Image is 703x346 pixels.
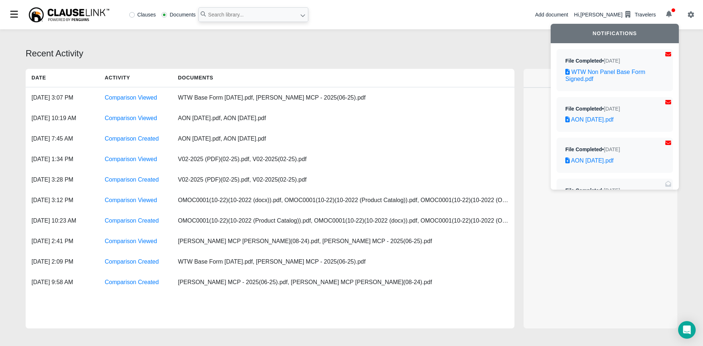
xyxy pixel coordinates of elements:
[26,69,99,87] h5: Date
[565,58,620,64] div: File Completed •
[663,97,673,108] button: Mark as Read
[26,272,99,293] div: [DATE] 9:58 AM
[26,129,99,149] div: [DATE] 7:45 AM
[635,11,656,19] div: Travelers
[663,49,673,60] button: Mark as Read
[105,115,157,121] a: Comparison Viewed
[198,7,308,22] input: Search library...
[565,116,664,123] a: AON [DATE].pdf
[565,157,664,164] a: AON [DATE].pdf
[678,321,696,339] div: Open Intercom Messenger
[161,12,196,17] label: Documents
[565,146,620,153] div: File Completed •
[105,279,159,285] a: Comparison Created
[172,170,319,190] div: V02-2025 (PDF)(02-25).pdf, V02-2025(02-25).pdf
[574,8,656,21] div: Hi, [PERSON_NAME]
[172,149,319,170] div: V02-2025 (PDF)(02-25).pdf, V02-2025(02-25).pdf
[604,106,620,112] span: Sep 8, 2025, 11:37 AM
[129,12,156,17] label: Clauses
[26,47,677,60] div: Recent Activity
[26,190,99,211] div: [DATE] 3:12 PM
[26,88,99,108] div: [DATE] 3:07 PM
[105,135,159,142] a: Comparison Created
[663,179,673,190] button: Mark as Unread
[172,272,438,293] div: [PERSON_NAME] MCP - 2025(06-25).pdf, [PERSON_NAME] MCP [PERSON_NAME](08-24).pdf
[26,252,99,272] div: [DATE] 2:09 PM
[172,129,319,149] div: AON [DATE].pdf, AON [DATE].pdf
[105,94,157,101] a: Comparison Viewed
[172,88,371,108] div: WTW Base Form [DATE].pdf, [PERSON_NAME] MCP - 2025(06-25).pdf
[172,231,438,252] div: [PERSON_NAME] MCP [PERSON_NAME](08-24).pdf, [PERSON_NAME] MCP - 2025(06-25).pdf
[28,7,110,23] img: ClauseLink
[105,197,157,203] a: Comparison Viewed
[26,231,99,252] div: [DATE] 2:41 PM
[551,24,679,43] div: Notifications
[663,138,673,149] button: Mark as Read
[604,187,620,193] span: Sep 2, 2025, 10:14 AM
[26,170,99,190] div: [DATE] 3:28 PM
[604,58,620,64] span: Sep 19, 2025, 2:01 PM
[565,106,620,112] div: File Completed •
[529,104,672,112] div: Click a row for more details.
[99,69,172,87] h5: Activity
[26,149,99,170] div: [DATE] 1:34 PM
[26,108,99,129] div: [DATE] 10:19 AM
[565,68,664,82] a: WTW Non Panel Base Form Signed.pdf
[535,75,666,81] h6: Activity Details
[565,187,620,194] div: File Completed •
[172,190,514,211] div: OMOC0001(10-22)(10-2022 (docx)).pdf, OMOC0001(10-22)(10-2022 (Product Catalog)).pdf, OMOC0001(10-...
[172,211,514,231] div: OMOC0001(10-22)(10-2022 (Product Catalog)).pdf, OMOC0001(10-22)(10-2022 (docx)).pdf, OMOC0001(10-...
[26,211,99,231] div: [DATE] 10:23 AM
[604,146,620,152] span: Sep 8, 2025, 11:36 AM
[172,252,371,272] div: WTW Base Form [DATE].pdf, [PERSON_NAME] MCP - 2025(06-25).pdf
[172,108,319,129] div: AON [DATE].pdf, AON [DATE].pdf
[105,217,159,224] a: Comparison Created
[105,258,159,265] a: Comparison Created
[105,238,157,244] a: Comparison Viewed
[172,69,319,87] h5: Documents
[105,156,157,162] a: Comparison Viewed
[105,176,159,183] a: Comparison Created
[535,11,568,19] div: Add document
